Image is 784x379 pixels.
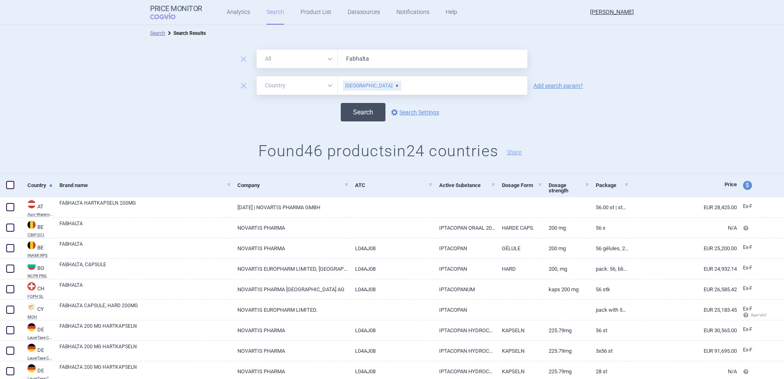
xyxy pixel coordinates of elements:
li: Search [150,29,165,37]
a: 225.79mg [542,341,590,361]
a: Search Settings [390,107,439,117]
a: PACK WITH 56 CAPS IN BLISTER(S) [590,300,629,320]
a: BEBECBIP DCI [21,220,53,237]
span: Ex-factory price [743,326,752,332]
a: BEBEINAMI RPS [21,240,53,258]
span: Ex-factory price [743,244,752,250]
abbr: FOPH SL — List of medical products provided by Swiss Federal Office of Public Health (FOPH). [27,295,53,299]
abbr: NCPR PRIL — National Council on Prices and Reimbursement of Medicinal Products, Bulgaria. Registe... [27,274,53,278]
a: DEDELauerTaxe CGM [21,322,53,340]
a: EUR 30,565.00 [629,320,737,340]
span: COGVIO [150,13,187,19]
a: Ex-F [737,324,767,336]
a: DEDELauerTaxe CGM [21,343,53,360]
a: 56 Stk [590,279,629,299]
a: Active Substance [439,175,496,195]
a: NOVARTIS PHARMA [231,341,349,361]
img: Belgium [27,221,36,229]
a: 200, mg [542,259,590,279]
a: Company [237,175,349,195]
a: IPTACOPAN HYDROCHLORID-1-[PERSON_NAME] 225,79 MG [433,341,496,361]
abbr: LauerTaxe CGM — Complex database for German drug information provided by commercial provider CGM ... [27,356,53,360]
div: [GEOGRAPHIC_DATA] [343,81,401,91]
a: IPTACOPANUM [433,279,496,299]
img: Austria [27,200,36,208]
a: CHCHFOPH SL [21,281,53,299]
a: IPTACOPAN [433,238,496,258]
a: IPTACOPAN ORAAL 200 MG [433,218,496,238]
a: FABHALTA CAPSULE, HARD 200MG [59,302,231,317]
button: Share [507,149,522,155]
a: CYCYMOH [21,302,53,319]
a: Country [27,175,53,195]
img: Germany [27,323,36,331]
a: 225.79mg [542,320,590,340]
abbr: CBIP DCI — Belgian Center for Pharmacotherapeutic Information (CBIP) [27,233,53,237]
a: HARD [496,259,543,279]
a: EUR 28,425.00 [629,197,737,217]
a: FABHALTA [59,220,231,235]
a: Ex-F Ret+VAT calc [737,303,767,322]
a: Package [596,175,629,195]
a: Dosage Form [502,175,543,195]
a: FABHALTA HARTKAPSELN 200MG [59,199,231,214]
a: [DATE] | NOVARTIS PHARMA GMBH [231,197,349,217]
a: 200 mg [542,218,590,238]
img: Cyprus [27,303,36,311]
a: 56 gélules, 200 mg [590,238,629,258]
a: Pack: 56, Blister PVC/PE/PVDC/alu [590,259,629,279]
img: Switzerland [27,282,36,290]
a: Ex-F [737,344,767,356]
img: Bulgaria [27,262,36,270]
a: 56.00 ST | Stück [590,197,629,217]
span: Ex-factory price [743,285,752,291]
abbr: MOH — Pharmaceutical Price List published by the Ministry of Health, Cyprus. [27,315,53,319]
img: Germany [27,364,36,372]
a: L04AJ08 [349,341,433,361]
a: NOVARTIS PHARMA [231,320,349,340]
a: Brand name [59,175,231,195]
span: Ex-factory price [743,306,752,312]
span: Ex-factory price [743,265,752,271]
a: ATATApo-Warenv.III [21,199,53,217]
abbr: INAMI RPS — National Institute for Health Disability Insurance, Belgium. Programme web - Médicame... [27,253,53,258]
a: 56 St [590,320,629,340]
strong: Search Results [173,30,206,36]
a: 3X56 St [590,341,629,361]
a: EUR 26,585.42 [629,279,737,299]
a: NOVARTIS EUROPHARM LIMITED. [231,300,349,320]
a: NOVARTIS EUROPHARM LIMITED, [GEOGRAPHIC_DATA] [231,259,349,279]
span: Ret+VAT calc [743,313,775,317]
a: NOVARTIS PHARMA [231,238,349,258]
a: ATC [355,175,433,195]
a: EUR 25,200.00 [629,238,737,258]
a: Dosage strength [549,175,590,201]
a: Price MonitorCOGVIO [150,5,202,20]
a: Ex-F [737,242,767,254]
span: Ex-factory price [743,347,752,353]
a: HARDE CAPS. [496,218,543,238]
a: FABHALTA 200 MG HARTKAPSELN [59,322,231,337]
span: Price [725,181,737,187]
a: IPTACOPAN HYDROCHLORID-1-[PERSON_NAME] 225,79 MG [433,320,496,340]
a: BGBGNCPR PRIL [21,261,53,278]
a: EUR 24,932.14 [629,259,737,279]
a: EUR 91,695.00 [629,341,737,361]
a: FABHALTA 200 MG HARTKAPSELN [59,343,231,358]
a: KAPSELN [496,341,543,361]
span: Ex-factory price [743,203,752,209]
a: FABHALTA [59,281,231,296]
a: FABHALTA 200 MG HARTKAPSELN [59,363,231,378]
a: IPTACOPAN [433,300,496,320]
img: Germany [27,344,36,352]
a: L04AJ08 [349,238,433,258]
strong: Price Monitor [150,5,202,13]
a: Ex-F [737,283,767,295]
button: Search [341,103,385,121]
a: FABHALTA, CAPSULE [59,261,231,276]
a: N/A [629,218,737,238]
a: 56 x [590,218,629,238]
img: Belgium [27,241,36,249]
a: L04AJ08 [349,320,433,340]
a: GÉLULE [496,238,543,258]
